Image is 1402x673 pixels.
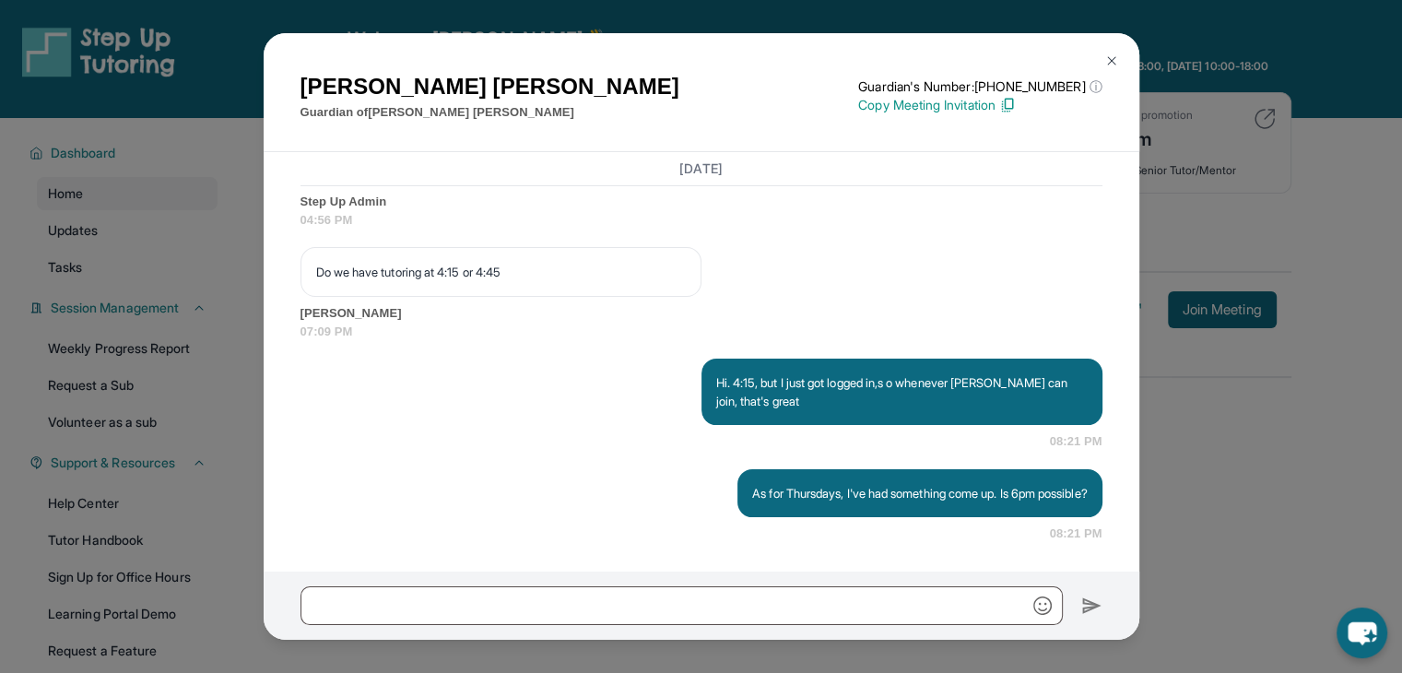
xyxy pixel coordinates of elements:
img: Close Icon [1104,53,1119,68]
p: As for Thursdays, I've had something come up. Is 6pm possible? [752,484,1087,502]
h1: [PERSON_NAME] [PERSON_NAME] [300,70,679,103]
span: Step Up Admin [300,193,1102,211]
button: chat-button [1337,608,1387,658]
span: 07:09 PM [300,323,1102,341]
span: ⓘ [1089,77,1102,96]
span: 08:21 PM [1050,432,1102,451]
span: [PERSON_NAME] [300,304,1102,323]
img: Emoji [1033,596,1052,615]
p: Guardian of [PERSON_NAME] [PERSON_NAME] [300,103,679,122]
span: 08:21 PM [1050,525,1102,543]
p: Do we have tutoring at 4:15 or 4:45 [316,263,686,281]
img: Send icon [1081,595,1102,617]
p: Hi. 4:15, but I just got logged in,s o whenever [PERSON_NAME] can join, that's great [716,373,1088,410]
p: Guardian's Number: [PHONE_NUMBER] [858,77,1102,96]
p: Copy Meeting Invitation [858,96,1102,114]
img: Copy Icon [999,97,1016,113]
span: 04:56 PM [300,211,1102,230]
h3: [DATE] [300,159,1102,178]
